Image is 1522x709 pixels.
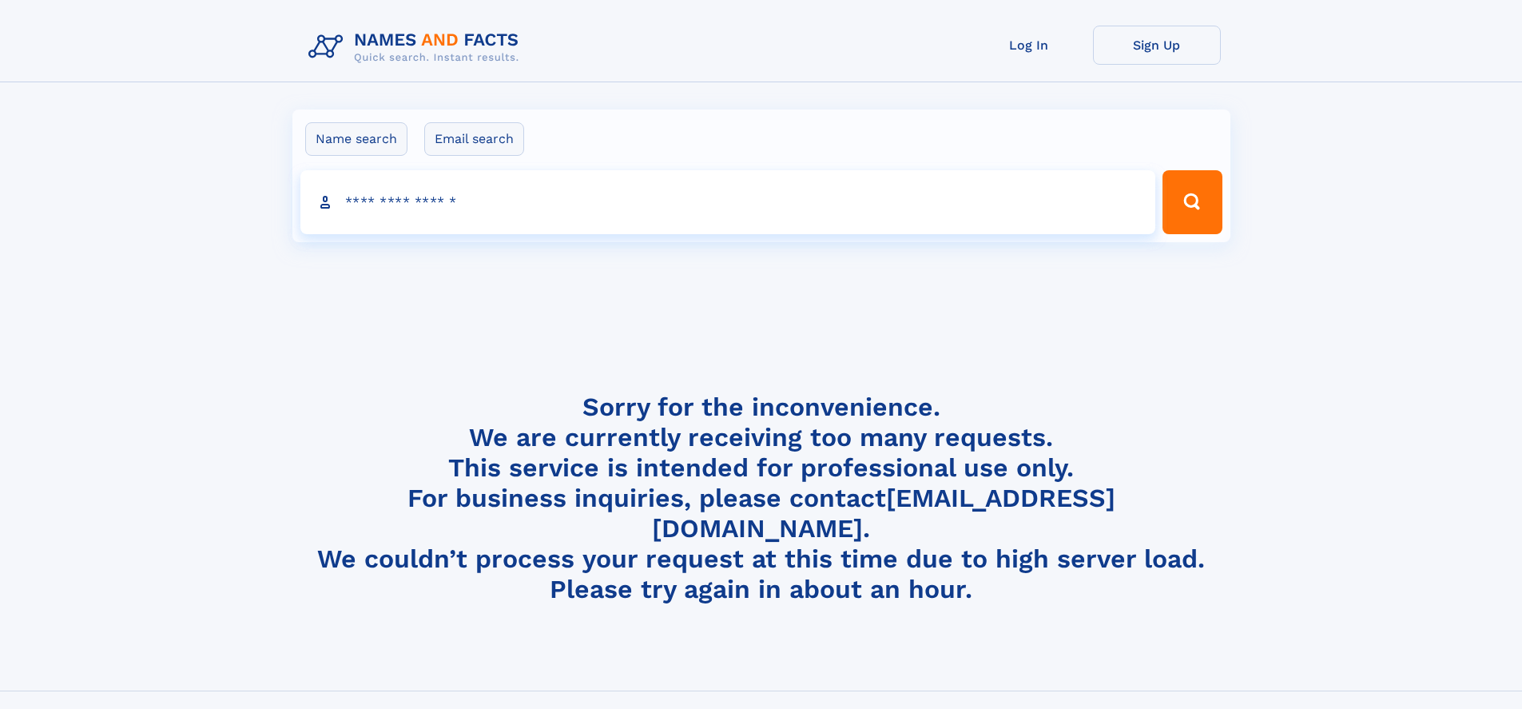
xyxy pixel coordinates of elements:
[305,122,407,156] label: Name search
[652,483,1115,544] a: [EMAIL_ADDRESS][DOMAIN_NAME]
[1162,170,1222,234] button: Search Button
[300,170,1156,234] input: search input
[424,122,524,156] label: Email search
[1093,26,1221,65] a: Sign Up
[302,392,1221,605] h4: Sorry for the inconvenience. We are currently receiving too many requests. This service is intend...
[965,26,1093,65] a: Log In
[302,26,532,69] img: Logo Names and Facts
